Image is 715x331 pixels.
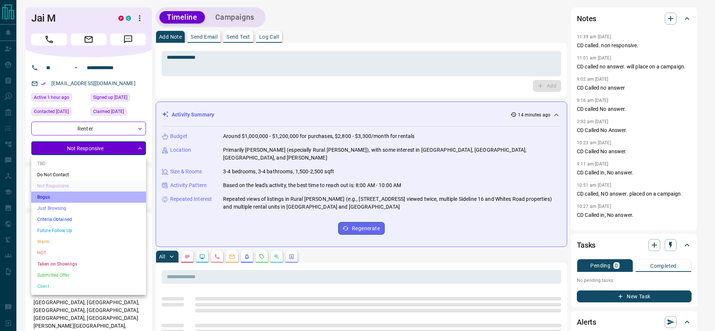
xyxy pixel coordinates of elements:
li: Criteria Obtained [31,214,146,225]
li: Taken on Showings [31,258,146,270]
li: Client [31,281,146,292]
li: TBD [31,158,146,169]
li: Bogus [31,192,146,203]
li: HOT [31,247,146,258]
li: Just Browsing [31,203,146,214]
li: Submitted Offer [31,270,146,281]
li: Warm [31,236,146,247]
li: Future Follow Up [31,225,146,236]
li: Do Not Contact [31,169,146,180]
